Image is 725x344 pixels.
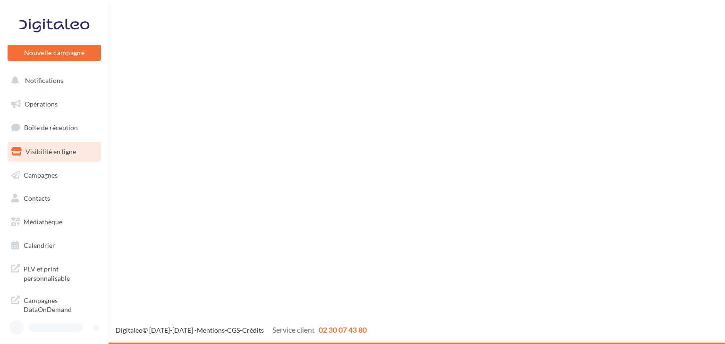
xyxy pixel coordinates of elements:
[6,212,103,232] a: Médiathèque
[227,326,240,334] a: CGS
[24,241,55,249] span: Calendrier
[24,194,50,202] span: Contacts
[319,325,367,334] span: 02 30 07 43 80
[25,76,63,84] span: Notifications
[6,94,103,114] a: Opérations
[242,326,264,334] a: Crédits
[8,45,101,61] button: Nouvelle campagne
[24,294,97,314] span: Campagnes DataOnDemand
[6,117,103,138] a: Boîte de réception
[6,165,103,185] a: Campagnes
[6,188,103,208] a: Contacts
[6,259,103,287] a: PLV et print personnalisable
[6,290,103,318] a: Campagnes DataOnDemand
[6,71,99,90] button: Notifications
[272,325,315,334] span: Service client
[6,142,103,162] a: Visibilité en ligne
[25,147,76,156] span: Visibilité en ligne
[24,218,62,226] span: Médiathèque
[24,123,78,131] span: Boîte de réception
[24,171,58,179] span: Campagnes
[25,100,58,108] span: Opérations
[116,326,143,334] a: Digitaleo
[197,326,225,334] a: Mentions
[24,262,97,283] span: PLV et print personnalisable
[116,326,367,334] span: © [DATE]-[DATE] - - -
[6,236,103,255] a: Calendrier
